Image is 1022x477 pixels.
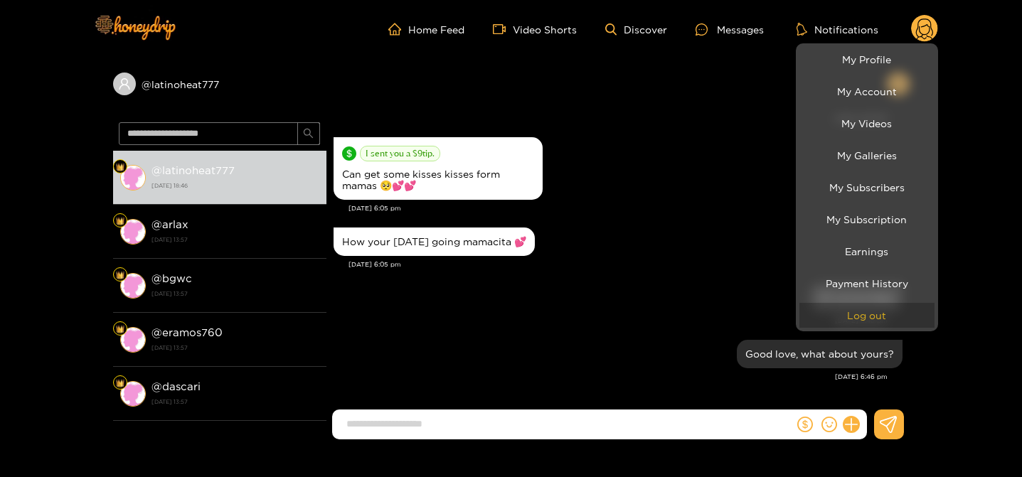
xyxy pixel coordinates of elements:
a: My Galleries [799,143,935,168]
a: My Account [799,79,935,104]
a: Payment History [799,271,935,296]
a: Earnings [799,239,935,264]
a: My Videos [799,111,935,136]
button: Log out [799,303,935,328]
a: My Subscribers [799,175,935,200]
a: My Subscription [799,207,935,232]
a: My Profile [799,47,935,72]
